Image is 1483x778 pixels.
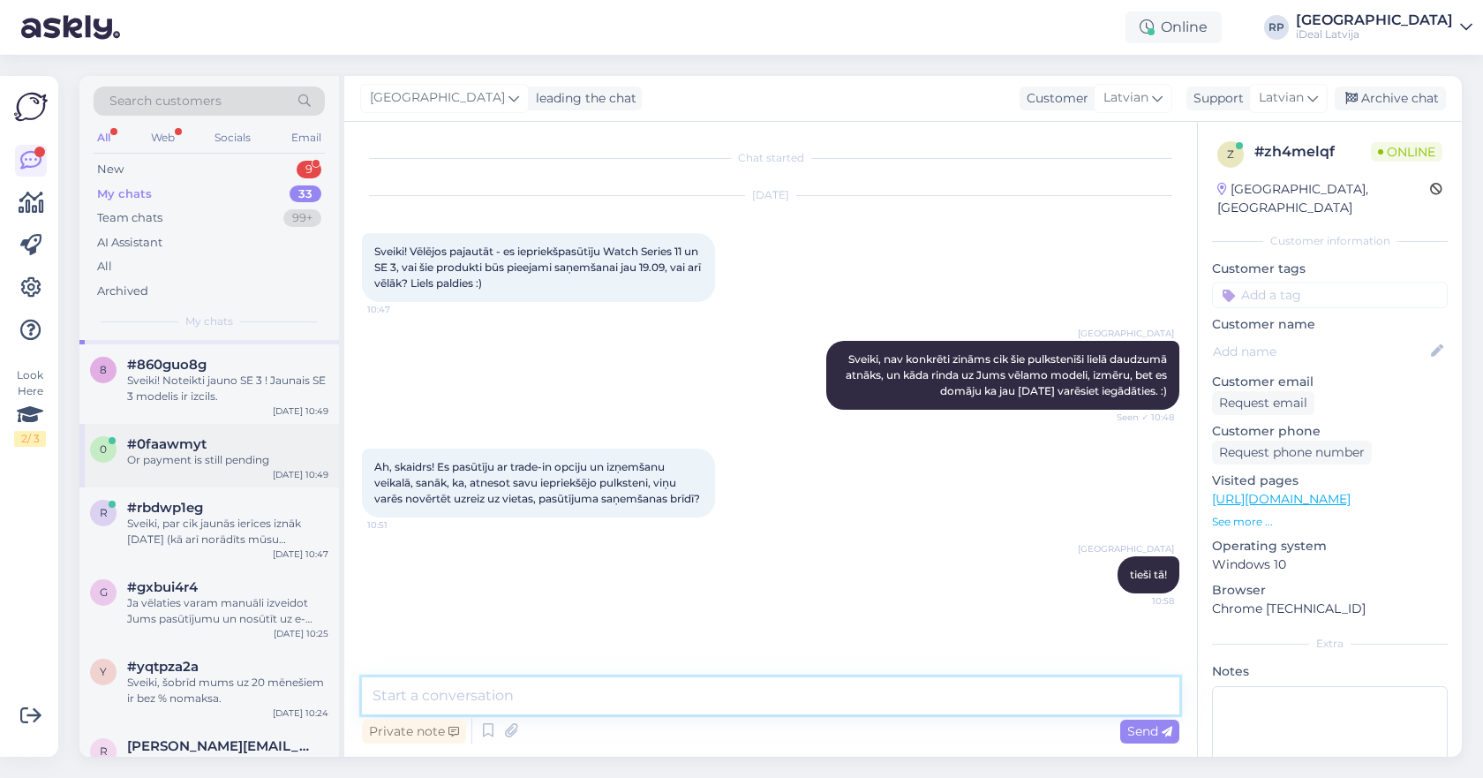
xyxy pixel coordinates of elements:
[127,436,207,452] span: #0faawmyt
[127,452,328,468] div: Or payment is still pending
[127,357,207,373] span: #860guo8g
[273,548,328,561] div: [DATE] 10:47
[1103,88,1148,108] span: Latvian
[1212,391,1314,415] div: Request email
[1212,422,1448,441] p: Customer phone
[97,258,112,276] div: All
[283,209,321,227] div: 99+
[1296,13,1472,42] a: [GEOGRAPHIC_DATA]iDeal Latvija
[273,706,328,720] div: [DATE] 10:24
[846,352,1170,397] span: Sveiki, nav konkrēti zināms cik šie pulkstenīši lielā daudzumā atnāks, un kāda rinda uz Jums vēla...
[367,303,433,316] span: 10:47
[1125,11,1222,43] div: Online
[273,404,328,418] div: [DATE] 10:49
[1212,600,1448,618] p: Chrome [TECHNICAL_ID]
[1212,662,1448,681] p: Notes
[362,150,1179,166] div: Chat started
[1227,147,1234,161] span: z
[1264,15,1289,40] div: RP
[97,283,148,300] div: Archived
[367,518,433,532] span: 10:51
[529,89,636,108] div: leading the chat
[290,185,321,203] div: 33
[362,187,1179,203] div: [DATE]
[1212,491,1351,507] a: [URL][DOMAIN_NAME]
[273,468,328,481] div: [DATE] 10:49
[1212,555,1448,574] p: Windows 10
[1217,180,1430,217] div: [GEOGRAPHIC_DATA], [GEOGRAPHIC_DATA]
[1212,581,1448,600] p: Browser
[94,126,114,149] div: All
[185,313,233,329] span: My chats
[97,161,124,178] div: New
[288,126,325,149] div: Email
[362,720,466,744] div: Private note
[127,595,328,627] div: Ja vēlaties varam manuāli izveidot Jums pasūtījumu un nosūtīt uz e-pastu, bet protams arī caur mū...
[1212,537,1448,555] p: Operating system
[374,460,700,505] span: Ah, skaidrs! Es pasūtīju ar trade-in opciju un izņemšanu veikalā, sanāk, ka, atnesot savu iepriek...
[1130,568,1167,581] span: tieši tā!
[100,363,107,376] span: 8
[297,161,321,178] div: 9
[127,579,198,595] span: #gxbui4r4
[1296,13,1453,27] div: [GEOGRAPHIC_DATA]
[1212,233,1448,249] div: Customer information
[127,675,328,706] div: Sveiki, šobrīd mums uz 20 mēnešiem ir bez % nomaksa.
[1212,636,1448,652] div: Extra
[97,209,162,227] div: Team chats
[1108,594,1174,608] span: 10:58
[14,90,48,124] img: Askly Logo
[1254,141,1371,162] div: # zh4melqf
[100,506,108,519] span: r
[1335,87,1446,110] div: Archive chat
[127,516,328,548] div: Sveiki, par cik jaunās ierīces iznāk [DATE] (kā arī norādīts mūsu mājaslapā) tad pēc 19. datuma.
[127,754,328,770] div: Atkarībā no atmiņas.
[127,659,199,675] span: #yqtpza2a
[97,234,162,252] div: AI Assistant
[1212,282,1448,308] input: Add a tag
[1212,472,1448,490] p: Visited pages
[1212,373,1448,391] p: Customer email
[127,500,203,516] span: #rbdwp1eg
[14,367,46,447] div: Look Here
[1078,542,1174,555] span: [GEOGRAPHIC_DATA]
[1186,89,1244,108] div: Support
[1259,88,1304,108] span: Latvian
[370,88,505,108] span: [GEOGRAPHIC_DATA]
[100,665,107,678] span: y
[1296,27,1453,42] div: iDeal Latvija
[1108,411,1174,424] span: Seen ✓ 10:48
[274,627,328,640] div: [DATE] 10:25
[127,738,311,754] span: ruta.araja2013@gmail.com
[97,185,152,203] div: My chats
[1213,342,1427,361] input: Add name
[1078,327,1174,340] span: [GEOGRAPHIC_DATA]
[1212,315,1448,334] p: Customer name
[127,373,328,404] div: Sveiki! Noteikti jauno SE 3 ! Jaunais SE 3 modelis ir izcils.
[1127,723,1172,739] span: Send
[211,126,254,149] div: Socials
[1212,514,1448,530] p: See more ...
[1371,142,1442,162] span: Online
[100,744,108,758] span: r
[109,92,222,110] span: Search customers
[14,431,46,447] div: 2 / 3
[100,585,108,599] span: g
[1212,441,1372,465] div: Request phone number
[147,126,178,149] div: Web
[1212,260,1448,278] p: Customer tags
[374,245,704,290] span: Sveiki! Vēlējos pajautāt - es iepriekšpasūtīju Watch Series 11 un SE 3, vai šie produkti būs piee...
[1020,89,1088,108] div: Customer
[100,442,107,456] span: 0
